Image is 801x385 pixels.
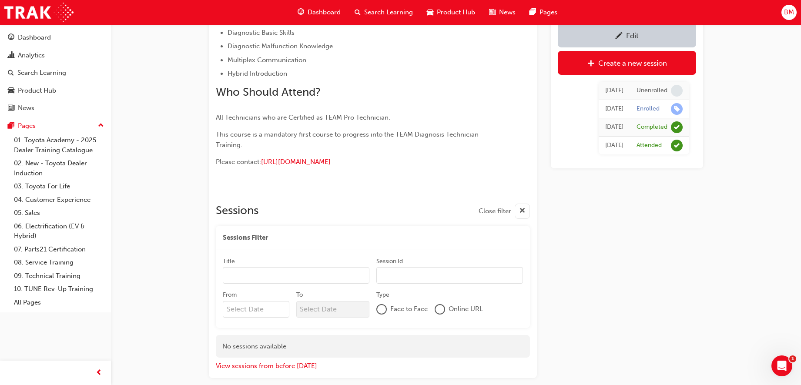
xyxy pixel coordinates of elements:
span: Hybrid Introduction [228,70,287,77]
span: learningRecordVerb_COMPLETE-icon [671,121,683,133]
a: 02. New - Toyota Dealer Induction [10,157,107,180]
a: 10. TUNE Rev-Up Training [10,282,107,296]
button: BM [781,5,797,20]
span: pages-icon [530,7,536,18]
span: Face to Face [390,304,428,314]
div: News [18,103,34,113]
div: Enrolled [637,105,660,113]
a: Dashboard [3,30,107,46]
div: Fri Feb 21 2025 17:26:12 GMT+1030 (Australian Central Daylight Time) [605,104,623,114]
div: Unenrolled [637,87,667,95]
input: Session Id [376,267,523,284]
span: Multiplex Communication [228,56,306,64]
span: All Technicians who are Certified as TEAM Pro Technician. [216,114,390,121]
h2: Sessions [216,204,258,219]
div: Title [223,257,235,266]
span: news-icon [489,7,496,18]
span: Please contact: [216,158,261,166]
span: learningRecordVerb_NONE-icon [671,85,683,97]
iframe: Intercom live chat [771,355,792,376]
a: Product Hub [3,83,107,99]
a: car-iconProduct Hub [420,3,482,21]
span: pages-icon [8,122,14,130]
span: Dashboard [308,7,341,17]
span: News [499,7,516,17]
img: Trak [4,3,74,22]
span: car-icon [427,7,433,18]
span: Online URL [449,304,483,314]
a: 06. Electrification (EV & Hybrid) [10,220,107,243]
a: News [3,100,107,116]
span: learningRecordVerb_ENROLL-icon [671,103,683,115]
a: 09. Technical Training [10,269,107,283]
span: learningRecordVerb_ATTEND-icon [671,140,683,151]
div: Completed [637,123,667,131]
a: 01. Toyota Academy - 2025 Dealer Training Catalogue [10,134,107,157]
div: Fri Jun 11 2010 21:30:00 GMT+0930 (Australian Central Standard Time) [605,122,623,132]
a: guage-iconDashboard [291,3,348,21]
span: Sessions Filter [223,233,268,243]
span: 1 [789,355,796,362]
div: Fri Feb 21 2025 17:26:45 GMT+1030 (Australian Central Daylight Time) [605,86,623,96]
span: chart-icon [8,52,14,60]
span: news-icon [8,104,14,112]
a: Edit [558,23,696,47]
span: Pages [540,7,557,17]
div: Analytics [18,50,45,60]
button: Pages [3,118,107,134]
a: 05. Sales [10,206,107,220]
span: Close filter [479,206,511,216]
span: BM [784,7,794,17]
button: DashboardAnalyticsSearch LearningProduct HubNews [3,28,107,118]
input: Title [223,267,369,284]
span: This course is a mandatory first course to progress into the TEAM Diagnosis Technician Training. [216,131,480,149]
div: Product Hub [18,86,56,96]
span: up-icon [98,120,104,131]
a: news-iconNews [482,3,523,21]
div: Thu Jun 10 2010 23:30:00 GMT+0930 (Australian Central Standard Time) [605,141,623,151]
span: Who Should Attend? [216,85,321,99]
div: To [296,291,303,299]
a: 03. Toyota For Life [10,180,107,193]
span: Product Hub [437,7,475,17]
input: From [223,301,289,318]
div: Create a new session [598,59,667,67]
span: guage-icon [298,7,304,18]
div: Dashboard [18,33,51,43]
span: cross-icon [519,206,526,217]
span: Search Learning [364,7,413,17]
span: plus-icon [587,60,595,68]
span: search-icon [355,7,361,18]
a: pages-iconPages [523,3,564,21]
div: Session Id [376,257,403,266]
span: search-icon [8,69,14,77]
a: 08. Service Training [10,256,107,269]
a: Create a new session [558,51,696,75]
span: prev-icon [96,368,102,378]
a: search-iconSearch Learning [348,3,420,21]
span: pencil-icon [615,32,623,41]
div: No sessions available [216,335,530,358]
a: [URL][DOMAIN_NAME] [261,158,331,166]
div: Search Learning [17,68,66,78]
input: To [296,301,370,318]
div: Pages [18,121,36,131]
a: 04. Customer Experience [10,193,107,207]
span: Diagnostic Basic Skills [228,29,295,37]
div: Type [376,291,389,299]
button: Close filter [479,204,530,219]
button: View sessions from before [DATE] [216,361,317,371]
a: Search Learning [3,65,107,81]
div: Attended [637,141,662,150]
span: guage-icon [8,34,14,42]
a: Analytics [3,47,107,64]
span: car-icon [8,87,14,95]
span: Diagnostic Malfunction Knowledge [228,42,333,50]
a: 07. Parts21 Certification [10,243,107,256]
div: From [223,291,237,299]
a: All Pages [10,296,107,309]
div: Edit [626,31,639,40]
